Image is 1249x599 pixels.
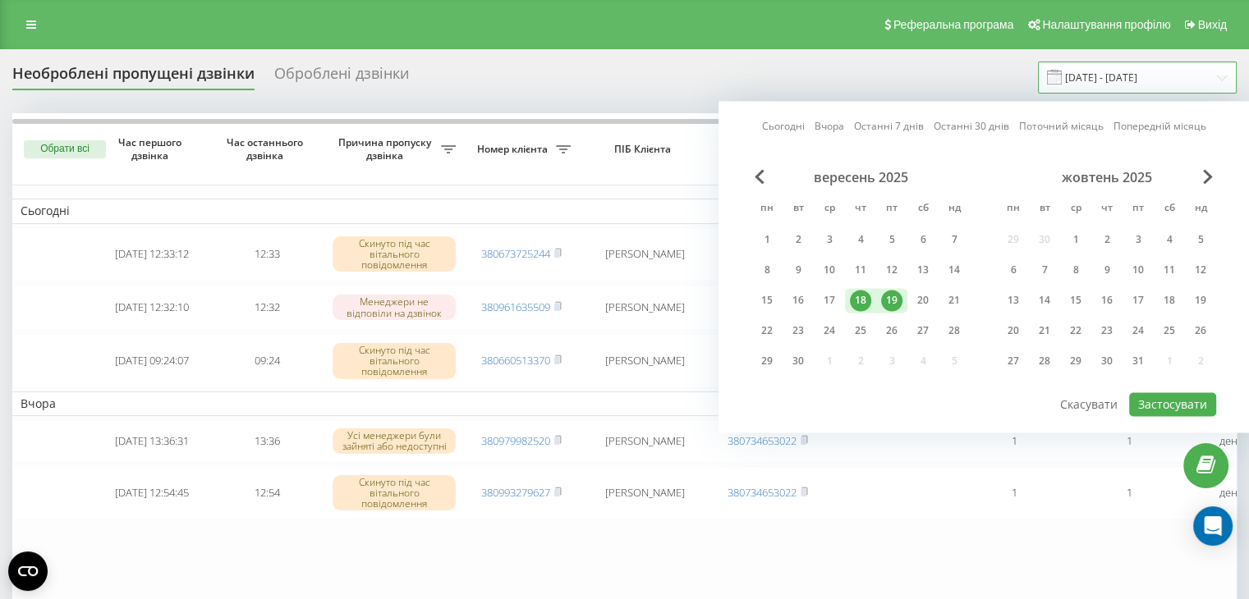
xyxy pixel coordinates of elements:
div: 8 [1065,259,1086,281]
div: 11 [850,259,871,281]
div: чт 11 вер 2025 р. [845,258,876,282]
div: Скинуто під час вітального повідомлення [333,236,456,272]
div: 22 [756,320,778,341]
span: Реферальна програма [893,18,1014,31]
div: пт 31 жовт 2025 р. [1123,349,1154,373]
abbr: понеділок [1001,197,1026,222]
td: 12:54 [209,466,324,520]
div: 5 [1190,229,1211,250]
div: 24 [1127,320,1149,341]
div: 17 [1127,290,1149,311]
abbr: четвер [848,197,873,222]
div: чт 9 жовт 2025 р. [1091,258,1123,282]
div: 7 [944,229,965,250]
button: Застосувати [1129,392,1216,416]
div: 23 [1096,320,1118,341]
div: 14 [944,259,965,281]
div: ср 8 жовт 2025 р. [1060,258,1091,282]
div: 14 [1034,290,1055,311]
td: [DATE] 12:33:12 [94,227,209,281]
a: Останні 30 днів [934,119,1009,135]
div: ср 22 жовт 2025 р. [1060,318,1091,343]
div: Необроблені пропущені дзвінки [12,65,255,90]
abbr: п’ятниця [1126,197,1150,222]
a: 380734653022 [728,433,797,448]
a: 380734653022 [728,485,797,500]
div: пн 13 жовт 2025 р. [998,288,1029,313]
div: вт 21 жовт 2025 р. [1029,318,1060,343]
div: пт 24 жовт 2025 р. [1123,318,1154,343]
a: Останні 7 днів [854,119,924,135]
div: 4 [1159,229,1180,250]
div: 23 [788,320,809,341]
abbr: понеділок [755,197,779,222]
span: Previous Month [755,169,765,184]
div: пт 5 вер 2025 р. [876,227,907,252]
div: пт 3 жовт 2025 р. [1123,227,1154,252]
div: 31 [1127,350,1149,372]
div: 28 [944,320,965,341]
div: нд 21 вер 2025 р. [939,288,970,313]
a: Попередній місяць [1114,119,1206,135]
div: пн 20 жовт 2025 р. [998,318,1029,343]
div: нд 19 жовт 2025 р. [1185,288,1216,313]
div: сб 18 жовт 2025 р. [1154,288,1185,313]
td: 13:36 [209,419,324,463]
div: сб 27 вер 2025 р. [907,318,939,343]
div: вт 23 вер 2025 р. [783,318,814,343]
div: 27 [912,320,934,341]
div: пн 15 вер 2025 р. [751,288,783,313]
div: чт 2 жовт 2025 р. [1091,227,1123,252]
div: 18 [1159,290,1180,311]
div: пн 8 вер 2025 р. [751,258,783,282]
td: 12:33 [209,227,324,281]
a: Поточний місяць [1019,119,1104,135]
div: ср 15 жовт 2025 р. [1060,288,1091,313]
td: 1 [957,466,1072,520]
div: 12 [881,259,902,281]
abbr: вівторок [1032,197,1057,222]
td: [PERSON_NAME] [579,285,710,331]
span: ПІБ Клієнта [593,143,696,156]
div: чт 18 вер 2025 р. [845,288,876,313]
div: 1 [1065,229,1086,250]
span: Next Month [1203,169,1213,184]
td: 12:32 [209,285,324,331]
div: 21 [1034,320,1055,341]
div: 2 [788,229,809,250]
div: пт 17 жовт 2025 р. [1123,288,1154,313]
td: [PERSON_NAME] [579,227,710,281]
td: [PERSON_NAME] [579,419,710,463]
div: ср 24 вер 2025 р. [814,318,845,343]
div: 8 [756,259,778,281]
div: чт 4 вер 2025 р. [845,227,876,252]
div: чт 30 жовт 2025 р. [1091,349,1123,373]
td: [PERSON_NAME] [579,466,710,520]
div: пн 22 вер 2025 р. [751,318,783,343]
div: сб 4 жовт 2025 р. [1154,227,1185,252]
div: пт 26 вер 2025 р. [876,318,907,343]
div: нд 7 вер 2025 р. [939,227,970,252]
div: 16 [788,290,809,311]
div: 17 [819,290,840,311]
div: пн 29 вер 2025 р. [751,349,783,373]
div: 3 [819,229,840,250]
div: Менеджери не відповіли на дзвінок [333,295,456,319]
div: сб 25 жовт 2025 р. [1154,318,1185,343]
div: 20 [912,290,934,311]
div: нд 28 вер 2025 р. [939,318,970,343]
div: 28 [1034,350,1055,372]
div: 25 [850,320,871,341]
div: 10 [1127,259,1149,281]
a: 380993279627 [481,485,550,500]
div: 15 [1065,290,1086,311]
div: вт 7 жовт 2025 р. [1029,258,1060,282]
div: чт 16 жовт 2025 р. [1091,288,1123,313]
div: пн 6 жовт 2025 р. [998,258,1029,282]
abbr: середа [1063,197,1088,222]
div: 6 [912,229,934,250]
div: ср 3 вер 2025 р. [814,227,845,252]
div: Скинуто під час вітального повідомлення [333,343,456,379]
td: 1 [1072,466,1187,520]
div: чт 23 жовт 2025 р. [1091,318,1123,343]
